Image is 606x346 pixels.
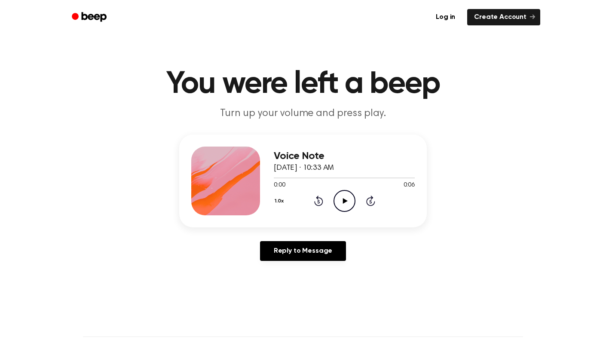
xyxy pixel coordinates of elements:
[260,241,346,261] a: Reply to Message
[274,181,285,190] span: 0:00
[138,107,468,121] p: Turn up your volume and press play.
[274,164,334,172] span: [DATE] · 10:33 AM
[467,9,540,25] a: Create Account
[83,69,523,100] h1: You were left a beep
[274,194,287,208] button: 1.0x
[404,181,415,190] span: 0:06
[429,9,462,25] a: Log in
[66,9,114,26] a: Beep
[274,150,415,162] h3: Voice Note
